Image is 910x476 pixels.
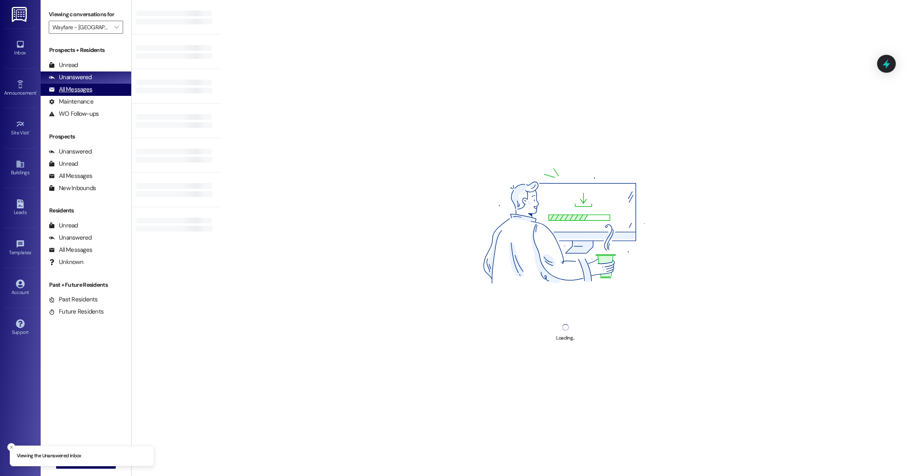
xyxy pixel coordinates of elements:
[41,132,131,141] div: Prospects
[4,117,37,139] a: Site Visit •
[49,8,123,21] label: Viewing conversations for
[114,24,119,30] i: 
[49,85,92,94] div: All Messages
[49,97,93,106] div: Maintenance
[4,317,37,339] a: Support
[4,237,37,259] a: Templates •
[49,73,92,82] div: Unanswered
[12,7,28,22] img: ResiDesk Logo
[49,307,104,316] div: Future Residents
[4,197,37,219] a: Leads
[41,46,131,54] div: Prospects + Residents
[49,110,99,118] div: WO Follow-ups
[31,249,32,254] span: •
[49,258,83,266] div: Unknown
[29,129,30,134] span: •
[17,452,81,460] p: Viewing the Unanswered inbox
[41,281,131,289] div: Past + Future Residents
[49,147,92,156] div: Unanswered
[41,206,131,215] div: Residents
[49,172,92,180] div: All Messages
[4,37,37,59] a: Inbox
[49,221,78,230] div: Unread
[36,89,37,95] span: •
[52,21,110,34] input: All communities
[4,157,37,179] a: Buildings
[49,246,92,254] div: All Messages
[49,184,96,193] div: New Inbounds
[49,160,78,168] div: Unread
[7,443,15,451] button: Close toast
[4,277,37,299] a: Account
[49,295,98,304] div: Past Residents
[49,234,92,242] div: Unanswered
[49,61,78,69] div: Unread
[556,334,574,342] div: Loading...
